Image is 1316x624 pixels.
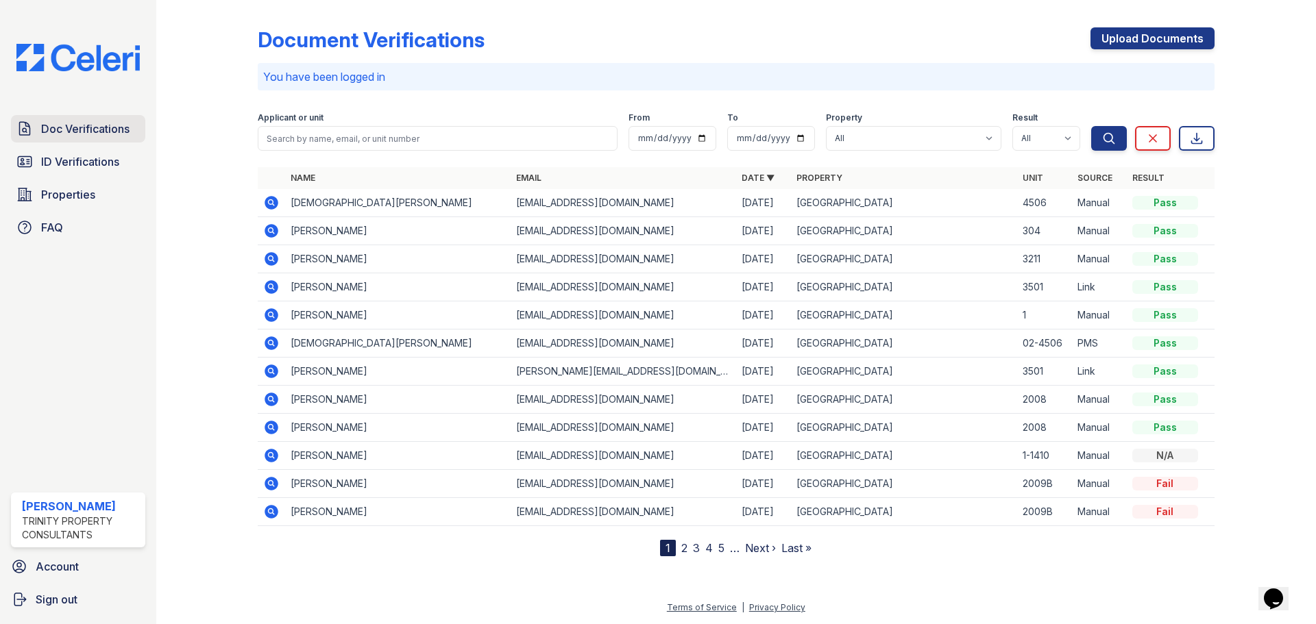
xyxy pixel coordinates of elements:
td: [DATE] [736,245,791,273]
td: Manual [1072,470,1127,498]
td: [EMAIL_ADDRESS][DOMAIN_NAME] [511,498,736,526]
img: CE_Logo_Blue-a8612792a0a2168367f1c8372b55b34899dd931a85d93a1a3d3e32e68fde9ad4.png [5,44,151,71]
td: 2009B [1017,470,1072,498]
td: 4506 [1017,189,1072,217]
td: [EMAIL_ADDRESS][DOMAIN_NAME] [511,245,736,273]
td: [DEMOGRAPHIC_DATA][PERSON_NAME] [285,329,511,358]
td: 3211 [1017,245,1072,273]
td: Manual [1072,217,1127,245]
td: [GEOGRAPHIC_DATA] [791,217,1016,245]
td: [GEOGRAPHIC_DATA] [791,386,1016,414]
a: 3 [693,541,700,555]
label: Applicant or unit [258,112,324,123]
td: [PERSON_NAME] [285,498,511,526]
a: Source [1077,173,1112,183]
td: [EMAIL_ADDRESS][DOMAIN_NAME] [511,470,736,498]
a: Email [516,173,541,183]
td: [GEOGRAPHIC_DATA] [791,442,1016,470]
td: Link [1072,273,1127,301]
span: Account [36,558,79,575]
a: Name [291,173,315,183]
span: Doc Verifications [41,121,130,137]
td: [GEOGRAPHIC_DATA] [791,414,1016,442]
input: Search by name, email, or unit number [258,126,618,151]
div: Pass [1132,308,1198,322]
a: Last » [781,541,812,555]
a: 5 [718,541,724,555]
div: 1 [660,540,676,556]
td: 2009B [1017,498,1072,526]
div: Pass [1132,364,1198,378]
div: Pass [1132,196,1198,210]
td: [PERSON_NAME] [285,301,511,329]
td: [GEOGRAPHIC_DATA] [791,470,1016,498]
span: FAQ [41,219,63,236]
td: [EMAIL_ADDRESS][DOMAIN_NAME] [511,217,736,245]
td: [PERSON_NAME] [285,386,511,414]
a: ID Verifications [11,148,145,175]
div: Pass [1132,336,1198,350]
td: 02-4506 [1017,329,1072,358]
td: [PERSON_NAME] [285,470,511,498]
a: Properties [11,181,145,208]
div: Fail [1132,477,1198,490]
td: [EMAIL_ADDRESS][DOMAIN_NAME] [511,301,736,329]
td: PMS [1072,329,1127,358]
td: [EMAIL_ADDRESS][DOMAIN_NAME] [511,442,736,470]
div: Pass [1132,224,1198,238]
td: 1-1410 [1017,442,1072,470]
td: 1 [1017,301,1072,329]
td: [DATE] [736,414,791,442]
span: Properties [41,186,95,203]
td: 304 [1017,217,1072,245]
td: Manual [1072,386,1127,414]
td: [GEOGRAPHIC_DATA] [791,189,1016,217]
td: 3501 [1017,358,1072,386]
a: Terms of Service [667,602,737,612]
td: Link [1072,358,1127,386]
div: Fail [1132,505,1198,519]
td: Manual [1072,498,1127,526]
td: Manual [1072,189,1127,217]
a: FAQ [11,214,145,241]
td: [PERSON_NAME] [285,245,511,273]
label: To [727,112,738,123]
div: Document Verifications [258,27,485,52]
p: You have been logged in [263,68,1209,85]
div: N/A [1132,449,1198,462]
a: Property [796,173,842,183]
td: [EMAIL_ADDRESS][DOMAIN_NAME] [511,189,736,217]
td: [GEOGRAPHIC_DATA] [791,329,1016,358]
td: [DATE] [736,301,791,329]
td: [DATE] [736,386,791,414]
td: Manual [1072,245,1127,273]
a: 2 [681,541,687,555]
td: Manual [1072,442,1127,470]
a: Privacy Policy [749,602,805,612]
a: 4 [705,541,713,555]
td: [EMAIL_ADDRESS][DOMAIN_NAME] [511,386,736,414]
td: [EMAIL_ADDRESS][DOMAIN_NAME] [511,329,736,358]
td: [DATE] [736,329,791,358]
span: Sign out [36,591,77,608]
td: 2008 [1017,414,1072,442]
a: Sign out [5,586,151,613]
td: [EMAIL_ADDRESS][DOMAIN_NAME] [511,273,736,301]
td: Manual [1072,414,1127,442]
label: From [629,112,650,123]
td: [DATE] [736,442,791,470]
div: Pass [1132,421,1198,434]
div: [PERSON_NAME] [22,498,140,514]
td: [DATE] [736,217,791,245]
td: 3501 [1017,273,1072,301]
td: [DATE] [736,358,791,386]
div: Trinity Property Consultants [22,514,140,542]
td: [DATE] [736,189,791,217]
a: Date ▼ [742,173,775,183]
td: [PERSON_NAME] [285,442,511,470]
a: Account [5,553,151,580]
span: ID Verifications [41,153,119,170]
td: [PERSON_NAME] [285,358,511,386]
td: [EMAIL_ADDRESS][DOMAIN_NAME] [511,414,736,442]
